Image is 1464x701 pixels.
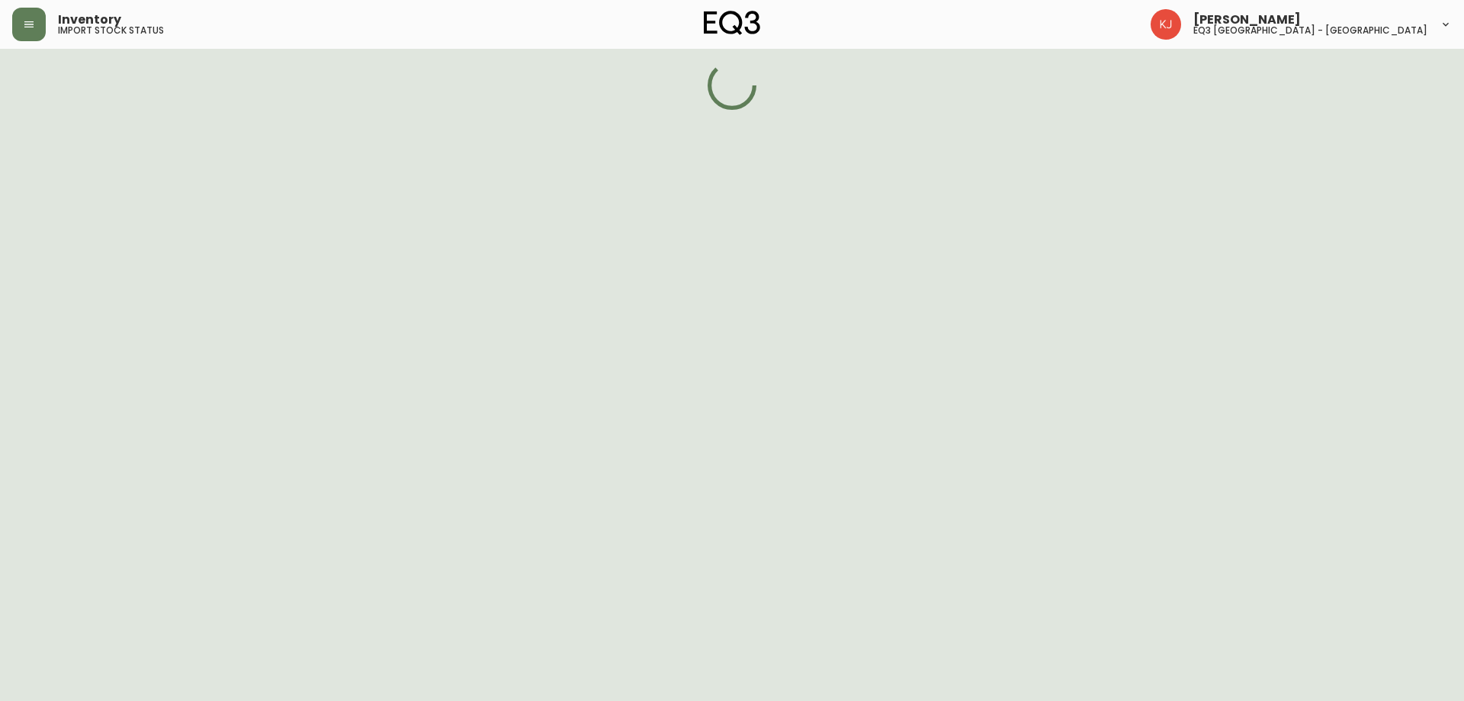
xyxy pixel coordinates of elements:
[58,14,121,26] span: Inventory
[1193,26,1427,35] h5: eq3 [GEOGRAPHIC_DATA] - [GEOGRAPHIC_DATA]
[704,11,760,35] img: logo
[58,26,164,35] h5: import stock status
[1193,14,1301,26] span: [PERSON_NAME]
[1151,9,1181,40] img: 24a625d34e264d2520941288c4a55f8e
